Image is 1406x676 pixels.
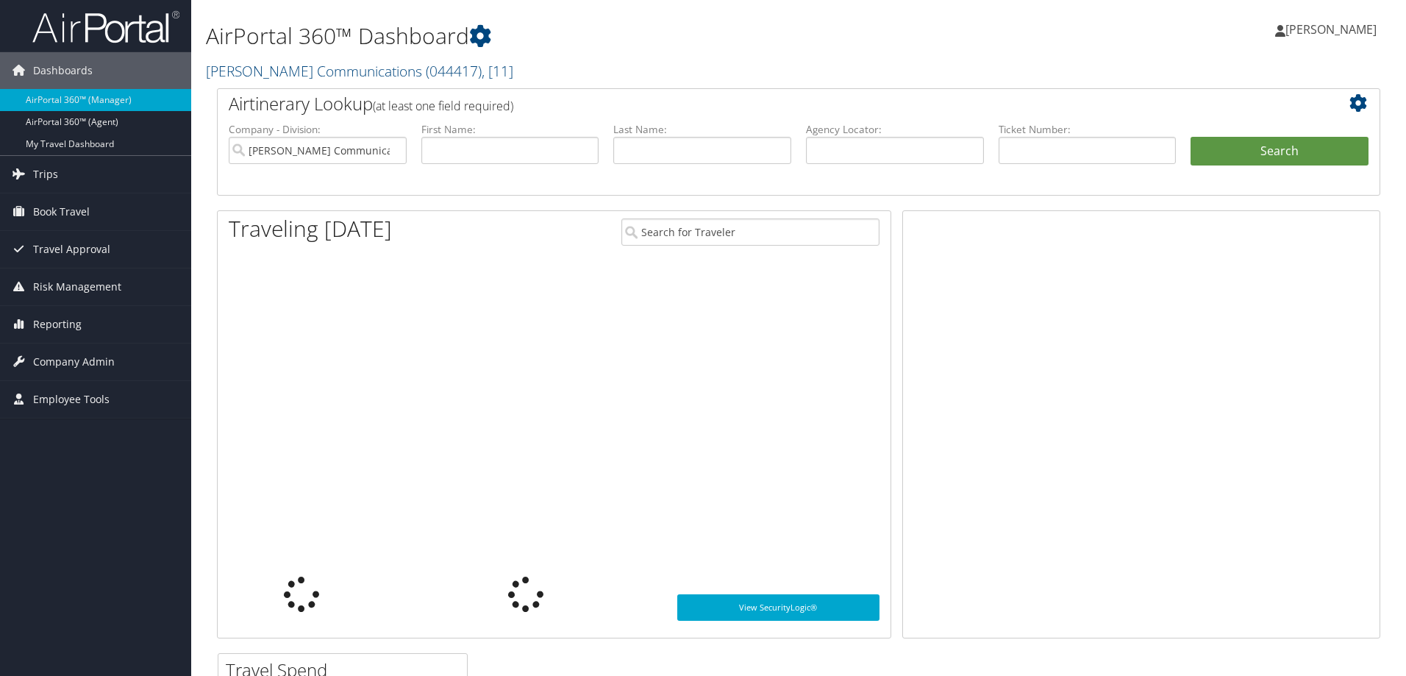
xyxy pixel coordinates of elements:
[1191,137,1368,166] button: Search
[32,10,179,44] img: airportal-logo.png
[426,61,482,81] span: ( 044417 )
[33,268,121,305] span: Risk Management
[229,213,392,244] h1: Traveling [DATE]
[806,122,984,137] label: Agency Locator:
[33,52,93,89] span: Dashboards
[999,122,1177,137] label: Ticket Number:
[1275,7,1391,51] a: [PERSON_NAME]
[482,61,513,81] span: , [ 11 ]
[613,122,791,137] label: Last Name:
[206,61,513,81] a: [PERSON_NAME] Communications
[33,231,110,268] span: Travel Approval
[206,21,996,51] h1: AirPortal 360™ Dashboard
[1285,21,1377,38] span: [PERSON_NAME]
[421,122,599,137] label: First Name:
[373,98,513,114] span: (at least one field required)
[33,381,110,418] span: Employee Tools
[229,91,1271,116] h2: Airtinerary Lookup
[33,193,90,230] span: Book Travel
[33,344,115,380] span: Company Admin
[229,122,407,137] label: Company - Division:
[33,306,82,343] span: Reporting
[677,594,879,621] a: View SecurityLogic®
[33,156,58,193] span: Trips
[621,218,879,246] input: Search for Traveler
